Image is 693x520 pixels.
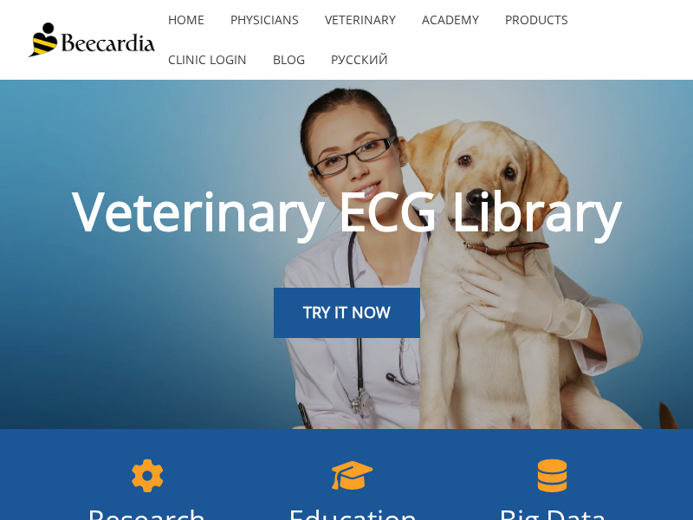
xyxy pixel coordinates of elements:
span: TRY IT NOW [303,302,391,322]
a: Blog [260,40,318,80]
a: TRY IT NOW [274,288,420,338]
img: Beecardia [28,23,155,57]
span: Veterinary ECG Library [73,175,621,246]
a: Русский [318,40,401,80]
a: Clinic Login [155,40,260,80]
